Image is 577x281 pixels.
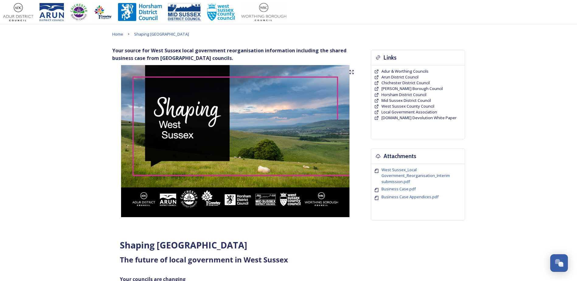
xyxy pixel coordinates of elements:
img: 150ppimsdc%20logo%20blue.png [168,3,201,21]
span: Horsham District Council [381,92,426,97]
img: Worthing_Adur%20%281%29.jpg [241,3,286,21]
a: [DOMAIN_NAME] Devolution White Paper [381,115,457,121]
span: West Sussex_Local Government_Reorganisation_Interim submission.pdf [381,167,450,184]
a: Horsham District Council [381,92,426,98]
img: CDC%20Logo%20-%20you%20may%20have%20a%20better%20version.jpg [70,3,88,21]
img: Crawley%20BC%20logo.jpg [94,3,112,21]
span: Shaping [GEOGRAPHIC_DATA] [134,31,189,37]
button: Open Chat [550,254,568,272]
strong: Shaping [GEOGRAPHIC_DATA] [120,239,247,251]
a: Shaping [GEOGRAPHIC_DATA] [134,30,189,38]
img: Horsham%20DC%20Logo.jpg [118,3,162,21]
a: Adur & Worthing Councils [381,68,429,74]
a: Chichester District Council [381,80,430,86]
a: Mid Sussex District Council [381,98,431,103]
a: Home [112,30,123,38]
span: Business Case Appendices.pdf [381,194,439,199]
a: West Sussex County Council [381,103,434,109]
a: Arun District Council [381,74,419,80]
span: Chichester District Council [381,80,430,85]
strong: Your source for West Sussex local government reorganisation information including the shared busi... [112,47,346,61]
strong: The future of local government in West Sussex [120,255,288,265]
img: Adur%20logo%20%281%29.jpeg [3,3,33,21]
span: Business Case.pdf [381,186,416,192]
span: Home [112,31,123,37]
a: Local Government Association [381,109,437,115]
span: [DOMAIN_NAME] Devolution White Paper [381,115,457,120]
h3: Attachments [384,152,416,161]
a: [PERSON_NAME] Borough Council [381,86,443,92]
img: WSCCPos-Spot-25mm.jpg [207,3,235,21]
h3: Links [384,53,397,62]
img: Arun%20District%20Council%20logo%20blue%20CMYK.jpg [40,3,64,21]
